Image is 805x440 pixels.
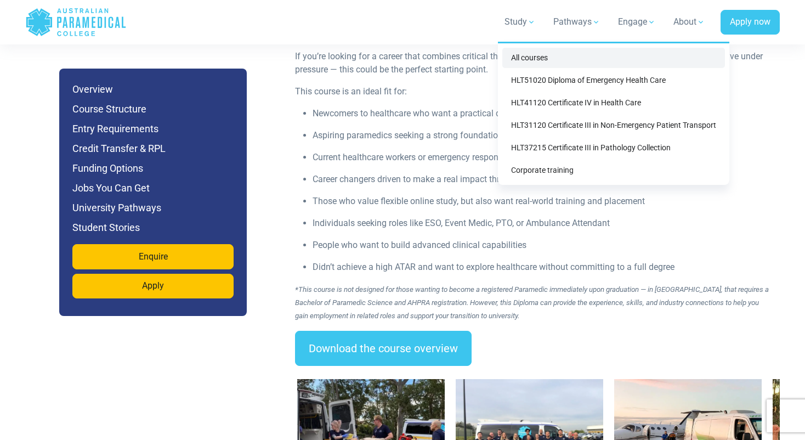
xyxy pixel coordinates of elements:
[25,4,127,40] a: Australian Paramedical College
[295,85,773,98] p: This course is an ideal fit for:
[313,217,773,230] p: Individuals seeking roles like ESO, Event Medic, PTO, or Ambulance Attendant
[313,195,773,208] p: Those who value flexible online study, but also want real-world training and placement
[611,7,662,37] a: Engage
[313,173,773,186] p: Career changers driven to make a real impact through emergency response
[498,42,729,185] div: Study
[502,115,725,136] a: HLT31120 Certificate III in Non-Emergency Patient Transport
[667,7,712,37] a: About
[502,48,725,68] a: All courses
[313,151,773,164] p: Current healthcare workers or emergency responders looking to expand their scope of practice
[313,107,773,120] p: Newcomers to healthcare who want a practical qualification that gets them job-ready sooner
[547,7,607,37] a: Pathways
[295,285,769,320] em: *This course is not designed for those wanting to become a registered Paramedic immediately upon ...
[502,93,725,113] a: HLT41120 Certificate IV in Health Care
[502,138,725,158] a: HLT37215 Certificate III in Pathology Collection
[313,261,773,274] p: Didn’t achieve a high ATAR and want to explore healthcare without committing to a full degree
[721,10,780,35] a: Apply now
[498,7,542,37] a: Study
[313,129,773,142] p: Aspiring paramedics seeking a strong foundation before entering university
[313,239,773,252] p: People who want to build advanced clinical capabilities
[295,50,773,76] p: If you’re looking for a career that combines critical thinking, teamwork, and hands-on clinical s...
[295,331,472,366] a: Download the course overview
[502,70,725,91] a: HLT51020 Diploma of Emergency Health Care
[502,160,725,180] a: Corporate training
